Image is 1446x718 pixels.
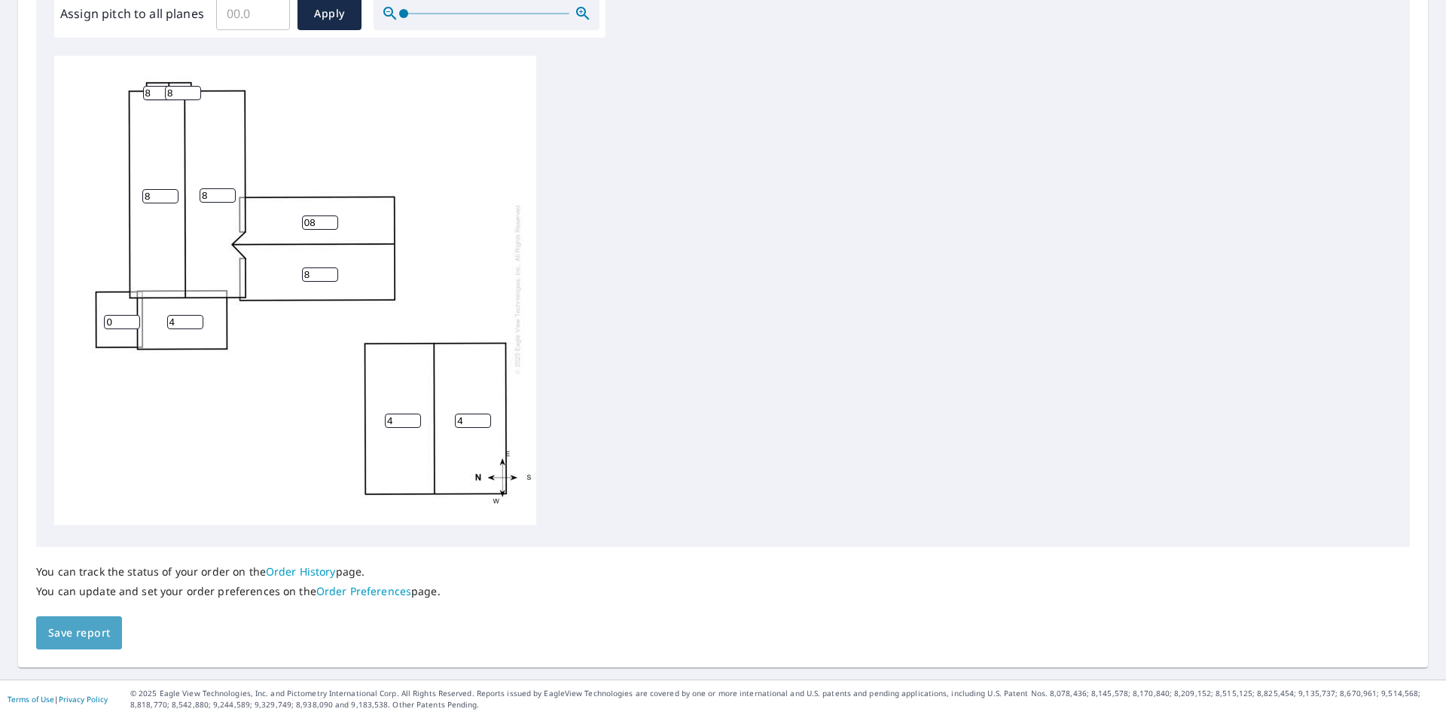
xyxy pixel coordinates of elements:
button: Save report [36,616,122,650]
a: Terms of Use [8,694,54,704]
a: Order History [266,564,336,579]
label: Assign pitch to all planes [60,5,204,23]
a: Order Preferences [316,584,411,598]
p: You can update and set your order preferences on the page. [36,585,441,598]
p: | [8,695,108,704]
a: Privacy Policy [59,694,108,704]
span: Apply [310,5,349,23]
p: © 2025 Eagle View Technologies, Inc. and Pictometry International Corp. All Rights Reserved. Repo... [130,688,1438,710]
span: Save report [48,624,110,643]
p: You can track the status of your order on the page. [36,565,441,579]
